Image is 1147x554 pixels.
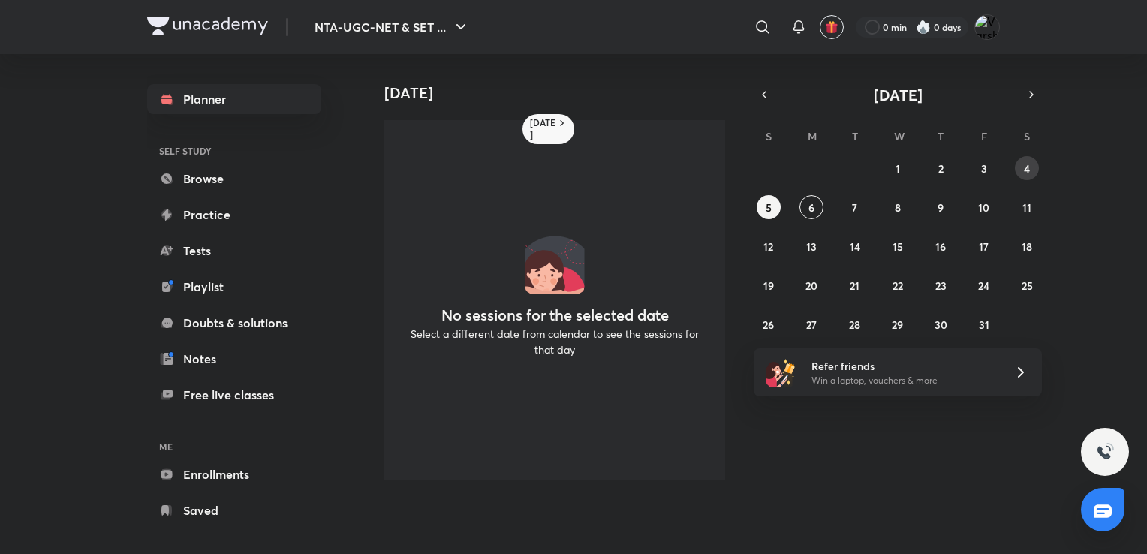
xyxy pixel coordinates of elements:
[935,239,946,254] abbr: October 16, 2025
[147,84,321,114] a: Planner
[981,129,987,143] abbr: Friday
[147,138,321,164] h6: SELF STUDY
[895,200,901,215] abbr: October 8, 2025
[806,318,817,332] abbr: October 27, 2025
[820,15,844,39] button: avatar
[147,434,321,459] h6: ME
[843,195,867,219] button: October 7, 2025
[843,273,867,297] button: October 21, 2025
[525,234,585,294] img: No events
[799,312,823,336] button: October 27, 2025
[974,14,1000,40] img: Varsha V
[850,279,859,293] abbr: October 21, 2025
[929,234,953,258] button: October 16, 2025
[929,195,953,219] button: October 9, 2025
[929,312,953,336] button: October 30, 2025
[147,272,321,302] a: Playlist
[530,117,556,141] h6: [DATE]
[886,312,910,336] button: October 29, 2025
[757,312,781,336] button: October 26, 2025
[979,318,989,332] abbr: October 31, 2025
[766,129,772,143] abbr: Sunday
[805,279,817,293] abbr: October 20, 2025
[886,234,910,258] button: October 15, 2025
[1015,195,1039,219] button: October 11, 2025
[775,84,1021,105] button: [DATE]
[1096,443,1114,461] img: ttu
[763,318,774,332] abbr: October 26, 2025
[972,273,996,297] button: October 24, 2025
[763,239,773,254] abbr: October 12, 2025
[981,161,987,176] abbr: October 3, 2025
[825,20,838,34] img: avatar
[893,279,903,293] abbr: October 22, 2025
[972,312,996,336] button: October 31, 2025
[147,495,321,525] a: Saved
[799,195,823,219] button: October 6, 2025
[938,161,944,176] abbr: October 2, 2025
[938,200,944,215] abbr: October 9, 2025
[892,318,903,332] abbr: October 29, 2025
[808,129,817,143] abbr: Monday
[843,312,867,336] button: October 28, 2025
[886,156,910,180] button: October 1, 2025
[384,84,737,102] h4: [DATE]
[978,200,989,215] abbr: October 10, 2025
[1022,239,1032,254] abbr: October 18, 2025
[979,239,989,254] abbr: October 17, 2025
[929,156,953,180] button: October 2, 2025
[916,20,931,35] img: streak
[806,239,817,254] abbr: October 13, 2025
[886,273,910,297] button: October 22, 2025
[978,279,989,293] abbr: October 24, 2025
[929,273,953,297] button: October 23, 2025
[1024,161,1030,176] abbr: October 4, 2025
[1015,234,1039,258] button: October 18, 2025
[972,195,996,219] button: October 10, 2025
[147,344,321,374] a: Notes
[886,195,910,219] button: October 8, 2025
[850,239,860,254] abbr: October 14, 2025
[972,156,996,180] button: October 3, 2025
[799,234,823,258] button: October 13, 2025
[766,200,772,215] abbr: October 5, 2025
[147,459,321,489] a: Enrollments
[935,279,947,293] abbr: October 23, 2025
[147,200,321,230] a: Practice
[938,129,944,143] abbr: Thursday
[894,129,905,143] abbr: Wednesday
[843,234,867,258] button: October 14, 2025
[306,12,479,42] button: NTA-UGC-NET & SET ...
[763,279,774,293] abbr: October 19, 2025
[972,234,996,258] button: October 17, 2025
[402,326,707,357] p: Select a different date from calendar to see the sessions for that day
[1015,156,1039,180] button: October 4, 2025
[1024,129,1030,143] abbr: Saturday
[147,308,321,338] a: Doubts & solutions
[147,380,321,410] a: Free live classes
[799,273,823,297] button: October 20, 2025
[874,85,923,105] span: [DATE]
[896,161,900,176] abbr: October 1, 2025
[1022,200,1031,215] abbr: October 11, 2025
[757,234,781,258] button: October 12, 2025
[147,236,321,266] a: Tests
[757,195,781,219] button: October 5, 2025
[849,318,860,332] abbr: October 28, 2025
[766,357,796,387] img: referral
[147,17,268,38] a: Company Logo
[1015,273,1039,297] button: October 25, 2025
[441,306,669,324] h4: No sessions for the selected date
[852,129,858,143] abbr: Tuesday
[852,200,857,215] abbr: October 7, 2025
[757,273,781,297] button: October 19, 2025
[893,239,903,254] abbr: October 15, 2025
[147,164,321,194] a: Browse
[811,358,996,374] h6: Refer friends
[147,17,268,35] img: Company Logo
[811,374,996,387] p: Win a laptop, vouchers & more
[1022,279,1033,293] abbr: October 25, 2025
[935,318,947,332] abbr: October 30, 2025
[808,200,814,215] abbr: October 6, 2025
